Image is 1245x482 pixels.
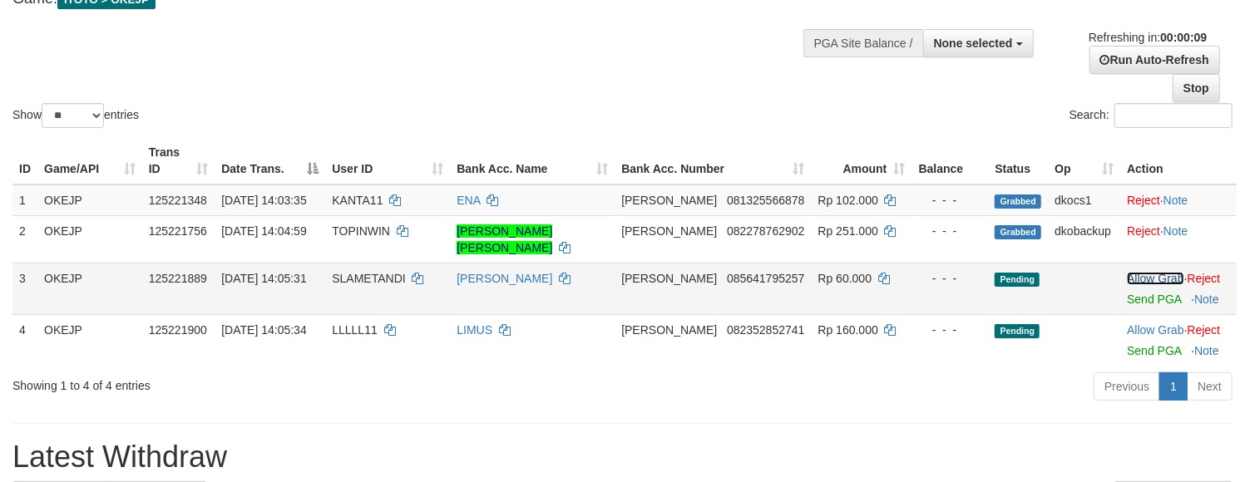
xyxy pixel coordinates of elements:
td: OKEJP [37,215,142,263]
span: TOPINWIN [332,224,390,238]
a: Allow Grab [1127,272,1183,285]
div: - - - [919,322,982,338]
a: Note [1163,194,1188,207]
td: OKEJP [37,184,142,216]
th: Trans ID: activate to sort column ascending [142,137,215,184]
a: Send PGA [1127,293,1181,306]
th: Action [1120,137,1237,184]
span: Rp 160.000 [818,323,878,337]
td: 1 [12,184,37,216]
td: · [1120,314,1237,366]
span: LLLLL11 [332,323,378,337]
span: [DATE] 14:05:34 [221,323,306,337]
a: Reject [1188,272,1221,285]
a: LIMUS [457,323,492,337]
a: Send PGA [1127,344,1181,357]
a: Reject [1127,194,1160,207]
span: 125221756 [149,224,207,238]
th: Status [988,137,1048,184]
th: User ID: activate to sort column ascending [325,137,450,184]
a: Note [1194,293,1219,306]
td: 4 [12,314,37,366]
span: Grabbed [995,194,1041,209]
span: [DATE] 14:05:31 [221,272,306,285]
div: - - - [919,223,982,239]
th: Date Trans.: activate to sort column descending [215,137,325,184]
strong: 00:00:09 [1160,31,1207,44]
a: Previous [1094,372,1160,401]
th: ID [12,137,37,184]
div: - - - [919,192,982,209]
a: 1 [1159,372,1188,401]
span: 125221889 [149,272,207,285]
h1: Latest Withdraw [12,440,1233,474]
span: Pending [995,324,1040,338]
span: None selected [934,37,1013,50]
div: Showing 1 to 4 of 4 entries [12,371,506,394]
td: dkocs1 [1048,184,1120,216]
a: [PERSON_NAME] [457,272,552,285]
td: dkobackup [1048,215,1120,263]
a: Reject [1188,323,1221,337]
td: · [1120,263,1237,314]
a: Run Auto-Refresh [1089,46,1220,74]
span: Rp 60.000 [818,272,872,285]
div: - - - [919,270,982,287]
button: None selected [923,29,1034,57]
input: Search: [1114,103,1233,128]
span: Copy 081325566878 to clipboard [727,194,804,207]
td: OKEJP [37,314,142,366]
span: KANTA11 [332,194,383,207]
span: Refreshing in: [1089,31,1207,44]
td: · [1120,184,1237,216]
a: ENA [457,194,480,207]
th: Bank Acc. Number: activate to sort column ascending [615,137,811,184]
td: 2 [12,215,37,263]
th: Op: activate to sort column ascending [1048,137,1120,184]
span: [PERSON_NAME] [621,194,717,207]
span: [DATE] 14:04:59 [221,224,306,238]
span: 125221900 [149,323,207,337]
span: · [1127,323,1187,337]
span: Pending [995,273,1040,287]
span: Rp 102.000 [818,194,878,207]
th: Amount: activate to sort column ascending [812,137,912,184]
select: Showentries [42,103,104,128]
span: · [1127,272,1187,285]
span: Copy 085641795257 to clipboard [727,272,804,285]
span: [PERSON_NAME] [621,323,717,337]
td: OKEJP [37,263,142,314]
span: Copy 082352852741 to clipboard [727,323,804,337]
span: [PERSON_NAME] [621,272,717,285]
a: Note [1163,224,1188,238]
th: Bank Acc. Name: activate to sort column ascending [450,137,615,184]
span: [PERSON_NAME] [621,224,717,238]
span: SLAMETANDI [332,272,405,285]
a: Reject [1127,224,1160,238]
label: Show entries [12,103,139,128]
td: 3 [12,263,37,314]
span: [DATE] 14:03:35 [221,194,306,207]
a: [PERSON_NAME] [PERSON_NAME] [457,224,552,254]
a: Note [1194,344,1219,357]
span: Grabbed [995,225,1041,239]
a: Stop [1173,74,1220,102]
span: 125221348 [149,194,207,207]
td: · [1120,215,1237,263]
span: Rp 251.000 [818,224,878,238]
a: Allow Grab [1127,323,1183,337]
span: Copy 082278762902 to clipboard [727,224,804,238]
a: Next [1187,372,1233,401]
div: PGA Site Balance / [803,29,923,57]
th: Balance [912,137,989,184]
th: Game/API: activate to sort column ascending [37,137,142,184]
label: Search: [1070,103,1233,128]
